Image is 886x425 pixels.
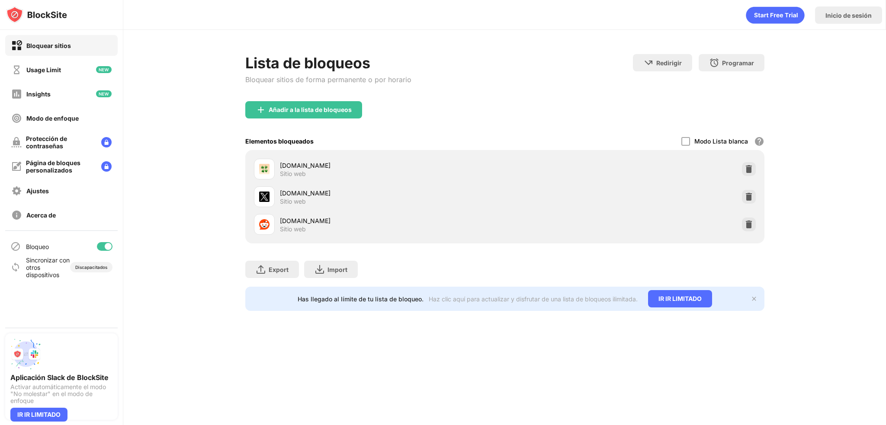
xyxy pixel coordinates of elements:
div: Sitio web [280,225,306,233]
div: Haz clic aquí para actualizar y disfrutar de una lista de bloqueos ilimitada. [429,295,638,303]
img: insights-off.svg [11,89,22,99]
img: favicons [259,219,270,230]
div: Modo de enfoque [26,115,79,122]
img: favicons [259,164,270,174]
div: Protección de contraseñas [26,135,94,150]
div: Import [327,266,347,273]
div: IR IR LIMITADO [10,408,67,422]
div: Bloqueo [26,243,49,250]
div: [DOMAIN_NAME] [280,161,505,170]
div: Modo Lista blanca [694,137,748,145]
img: customize-block-page-off.svg [11,161,22,172]
img: time-usage-off.svg [11,64,22,75]
div: Elementos bloqueados [245,137,314,145]
div: Inicio de sesión [825,12,872,19]
img: lock-menu.svg [101,137,112,147]
div: Discapacitados [75,265,107,270]
div: Ajustes [26,187,49,195]
div: Bloquear sitios [26,42,71,49]
div: Acerca de [26,211,56,219]
div: Has llegado al límite de tu lista de bloqueo. [298,295,424,303]
div: Sitio web [280,198,306,205]
div: Insights [26,90,51,98]
div: [DOMAIN_NAME] [280,216,505,225]
div: Sincronizar con otros dispositivos [26,256,70,278]
img: settings-off.svg [11,185,22,196]
img: focus-off.svg [11,113,22,124]
div: Lista de bloqueos [245,54,411,72]
div: Bloquear sitios de forma permanente o por horario [245,75,411,84]
div: Usage Limit [26,66,61,73]
img: logo-blocksite.svg [6,6,67,23]
img: block-on.svg [11,40,22,51]
div: Página de bloques personalizados [26,159,94,174]
img: new-icon.svg [96,66,112,73]
img: lock-menu.svg [101,161,112,172]
img: blocking-icon.svg [10,241,21,252]
div: Activar automáticamente el modo "No molestar" en el modo de enfoque [10,383,112,404]
div: Aplicación Slack de BlockSite [10,373,112,382]
img: favicons [259,192,270,202]
div: Programar [722,59,754,67]
img: about-off.svg [11,210,22,220]
div: Redirigir [656,59,682,67]
div: IR IR LIMITADO [648,290,712,307]
img: new-icon.svg [96,90,112,97]
img: x-button.svg [751,295,758,302]
img: password-protection-off.svg [11,137,22,147]
img: sync-icon.svg [10,262,21,272]
div: Export [269,266,289,273]
div: animation [746,6,805,24]
img: push-slack.svg [10,339,42,370]
div: [DOMAIN_NAME] [280,189,505,198]
div: Añadir a la lista de bloqueos [269,106,352,113]
div: Sitio web [280,170,306,178]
